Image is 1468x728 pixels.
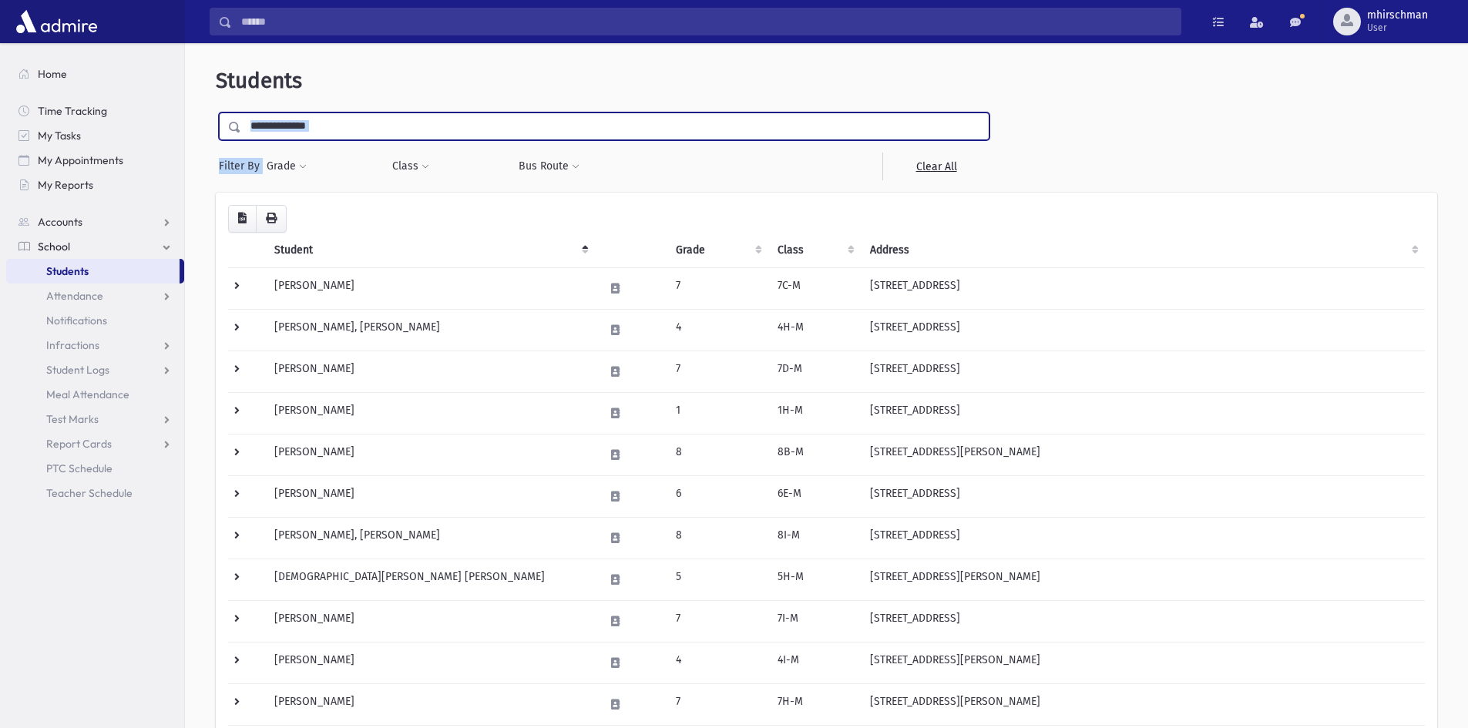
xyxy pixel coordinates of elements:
[38,215,82,229] span: Accounts
[6,481,184,505] a: Teacher Schedule
[38,240,70,253] span: School
[768,309,861,351] td: 4H-M
[6,407,184,431] a: Test Marks
[46,461,113,475] span: PTC Schedule
[46,314,107,327] span: Notifications
[38,104,107,118] span: Time Tracking
[46,486,133,500] span: Teacher Schedule
[768,600,861,642] td: 7I-M
[232,8,1181,35] input: Search
[667,267,768,309] td: 7
[46,363,109,377] span: Student Logs
[12,6,101,37] img: AdmirePro
[861,559,1425,600] td: [STREET_ADDRESS][PERSON_NAME]
[667,642,768,683] td: 4
[861,309,1425,351] td: [STREET_ADDRESS]
[46,264,89,278] span: Students
[38,67,67,81] span: Home
[265,267,595,309] td: [PERSON_NAME]
[861,267,1425,309] td: [STREET_ADDRESS]
[768,517,861,559] td: 8I-M
[6,62,184,86] a: Home
[265,475,595,517] td: [PERSON_NAME]
[265,309,595,351] td: [PERSON_NAME], [PERSON_NAME]
[1367,22,1428,34] span: User
[6,210,184,234] a: Accounts
[861,642,1425,683] td: [STREET_ADDRESS][PERSON_NAME]
[38,178,93,192] span: My Reports
[667,517,768,559] td: 8
[265,392,595,434] td: [PERSON_NAME]
[216,68,302,93] span: Students
[1367,9,1428,22] span: mhirschman
[46,289,103,303] span: Attendance
[768,434,861,475] td: 8B-M
[265,559,595,600] td: [DEMOGRAPHIC_DATA][PERSON_NAME] [PERSON_NAME]
[228,205,257,233] button: CSV
[518,153,580,180] button: Bus Route
[6,123,184,148] a: My Tasks
[6,456,184,481] a: PTC Schedule
[265,233,595,268] th: Student: activate to sort column descending
[861,683,1425,725] td: [STREET_ADDRESS][PERSON_NAME]
[38,153,123,167] span: My Appointments
[266,153,307,180] button: Grade
[38,129,81,143] span: My Tasks
[768,267,861,309] td: 7C-M
[768,351,861,392] td: 7D-M
[667,233,768,268] th: Grade: activate to sort column ascending
[768,559,861,600] td: 5H-M
[6,382,184,407] a: Meal Attendance
[882,153,989,180] a: Clear All
[768,642,861,683] td: 4I-M
[667,559,768,600] td: 5
[219,158,266,174] span: Filter By
[256,205,287,233] button: Print
[861,434,1425,475] td: [STREET_ADDRESS][PERSON_NAME]
[265,600,595,642] td: [PERSON_NAME]
[768,683,861,725] td: 7H-M
[768,233,861,268] th: Class: activate to sort column ascending
[265,642,595,683] td: [PERSON_NAME]
[861,517,1425,559] td: [STREET_ADDRESS]
[6,148,184,173] a: My Appointments
[265,434,595,475] td: [PERSON_NAME]
[861,475,1425,517] td: [STREET_ADDRESS]
[6,173,184,197] a: My Reports
[6,283,184,308] a: Attendance
[768,392,861,434] td: 1H-M
[46,412,99,426] span: Test Marks
[46,338,99,352] span: Infractions
[265,517,595,559] td: [PERSON_NAME], [PERSON_NAME]
[6,333,184,357] a: Infractions
[6,99,184,123] a: Time Tracking
[6,431,184,456] a: Report Cards
[667,434,768,475] td: 8
[861,351,1425,392] td: [STREET_ADDRESS]
[6,357,184,382] a: Student Logs
[667,683,768,725] td: 7
[667,475,768,517] td: 6
[46,387,129,401] span: Meal Attendance
[667,309,768,351] td: 4
[6,259,180,283] a: Students
[861,600,1425,642] td: [STREET_ADDRESS]
[6,234,184,259] a: School
[768,475,861,517] td: 6E-M
[265,351,595,392] td: [PERSON_NAME]
[46,437,112,451] span: Report Cards
[861,233,1425,268] th: Address: activate to sort column ascending
[861,392,1425,434] td: [STREET_ADDRESS]
[265,683,595,725] td: [PERSON_NAME]
[667,351,768,392] td: 7
[667,392,768,434] td: 1
[391,153,430,180] button: Class
[667,600,768,642] td: 7
[6,308,184,333] a: Notifications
